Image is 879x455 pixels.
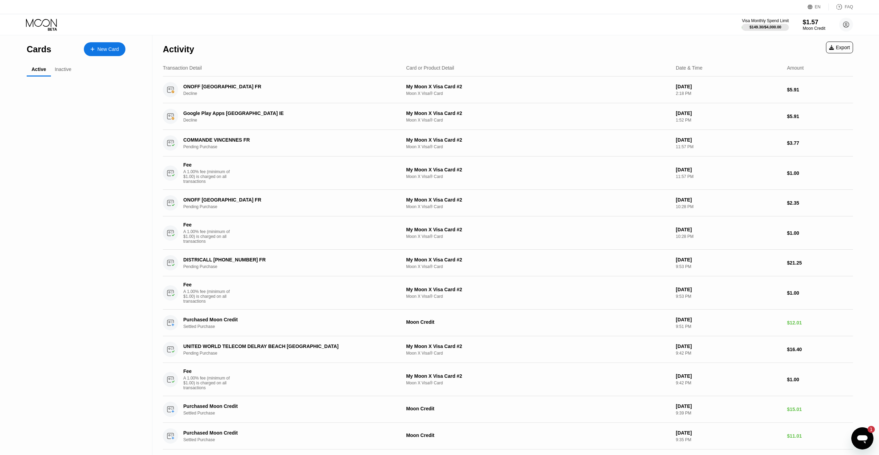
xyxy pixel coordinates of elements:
div: Fee [183,222,232,227]
div: $149.30 / $4,000.00 [749,25,781,29]
div: Purchased Moon Credit [183,403,382,409]
div: My Moon X Visa Card #2 [406,137,670,143]
div: Fee [183,162,232,168]
div: $12.01 [787,320,853,325]
div: $11.01 [787,433,853,439]
div: Moon X Visa® Card [406,204,670,209]
div: Fee [183,282,232,287]
iframe: Bouton de lancement de la fenêtre de messagerie [851,427,873,449]
div: DISTRICALL [PHONE_NUMBER] FRPending PurchaseMy Moon X Visa Card #2Moon X Visa® Card[DATE]9:53 PM$... [163,250,853,276]
div: 2:18 PM [676,91,781,96]
div: Transaction Detail [163,65,202,71]
div: $15.01 [787,407,853,412]
div: $1.00 [787,170,853,176]
div: EN [815,5,821,9]
div: FAQ [829,3,853,10]
div: [DATE] [676,110,781,116]
div: Moon X Visa® Card [406,234,670,239]
div: Decline [183,91,397,96]
div: EN [808,3,829,10]
div: 10:28 PM [676,234,781,239]
div: A 1.00% fee (minimum of $1.00) is charged on all transactions [183,169,235,184]
div: Visa Monthly Spend Limit [742,18,789,23]
div: New Card [84,42,125,56]
div: Pending Purchase [183,144,397,149]
div: COMMANDE VINCENNES FRPending PurchaseMy Moon X Visa Card #2Moon X Visa® Card[DATE]11:57 PM$3.77 [163,130,853,157]
div: UNITED WORLD TELECOM DELRAY BEACH [GEOGRAPHIC_DATA] [183,344,382,349]
div: Settled Purchase [183,411,397,416]
div: $1.57Moon Credit [803,19,825,31]
div: A 1.00% fee (minimum of $1.00) is charged on all transactions [183,376,235,390]
div: ONOFF [GEOGRAPHIC_DATA] FRDeclineMy Moon X Visa Card #2Moon X Visa® Card[DATE]2:18 PM$5.91 [163,77,853,103]
div: $5.91 [787,87,853,92]
div: Active [32,66,46,72]
div: Activity [163,44,194,54]
div: Settled Purchase [183,437,397,442]
div: $1.00 [787,377,853,382]
div: $1.57 [803,19,825,26]
div: Moon X Visa® Card [406,294,670,299]
div: $2.35 [787,200,853,206]
div: Moon X Visa® Card [406,264,670,269]
div: Moon X Visa® Card [406,91,670,96]
div: 9:42 PM [676,351,781,356]
div: Pending Purchase [183,204,397,209]
div: [DATE] [676,167,781,172]
div: FeeA 1.00% fee (minimum of $1.00) is charged on all transactionsMy Moon X Visa Card #2Moon X Visa... [163,216,853,250]
div: 9:42 PM [676,381,781,385]
div: Pending Purchase [183,264,397,269]
div: New Card [97,46,119,52]
div: 1:52 PM [676,118,781,123]
div: Export [826,42,853,53]
div: Moon X Visa® Card [406,118,670,123]
div: FeeA 1.00% fee (minimum of $1.00) is charged on all transactionsMy Moon X Visa Card #2Moon X Visa... [163,157,853,190]
div: Card or Product Detail [406,65,454,71]
div: DISTRICALL [PHONE_NUMBER] FR [183,257,382,262]
div: [DATE] [676,344,781,349]
div: Purchased Moon CreditSettled PurchaseMoon Credit[DATE]9:39 PM$15.01 [163,396,853,423]
div: Export [829,45,850,50]
div: My Moon X Visa Card #2 [406,257,670,262]
div: COMMANDE VINCENNES FR [183,137,382,143]
div: 10:28 PM [676,204,781,209]
div: [DATE] [676,403,781,409]
div: My Moon X Visa Card #2 [406,373,670,379]
div: 9:53 PM [676,264,781,269]
div: My Moon X Visa Card #2 [406,110,670,116]
div: $5.91 [787,114,853,119]
div: 11:57 PM [676,144,781,149]
div: $1.00 [787,290,853,296]
div: My Moon X Visa Card #2 [406,344,670,349]
div: 9:35 PM [676,437,781,442]
div: Amount [787,65,803,71]
div: A 1.00% fee (minimum of $1.00) is charged on all transactions [183,289,235,304]
div: [DATE] [676,197,781,203]
iframe: Nombre de messages non lus [861,426,875,433]
div: FeeA 1.00% fee (minimum of $1.00) is charged on all transactionsMy Moon X Visa Card #2Moon X Visa... [163,276,853,310]
div: Date & Time [676,65,702,71]
div: [DATE] [676,373,781,379]
div: Moon Credit [406,432,670,438]
div: Cards [27,44,51,54]
div: [DATE] [676,430,781,436]
div: My Moon X Visa Card #2 [406,84,670,89]
div: 9:39 PM [676,411,781,416]
div: $21.25 [787,260,853,266]
div: Inactive [55,66,71,72]
div: My Moon X Visa Card #2 [406,197,670,203]
div: 11:57 PM [676,174,781,179]
div: [DATE] [676,287,781,292]
div: Moon Credit [803,26,825,31]
div: FAQ [845,5,853,9]
div: Google Play Apps [GEOGRAPHIC_DATA] IEDeclineMy Moon X Visa Card #2Moon X Visa® Card[DATE]1:52 PM$... [163,103,853,130]
div: Moon X Visa® Card [406,174,670,179]
div: Moon X Visa® Card [406,144,670,149]
div: 9:53 PM [676,294,781,299]
div: Fee [183,368,232,374]
div: Purchased Moon Credit [183,430,382,436]
div: My Moon X Visa Card #2 [406,227,670,232]
div: $3.77 [787,140,853,146]
div: Moon Credit [406,319,670,325]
